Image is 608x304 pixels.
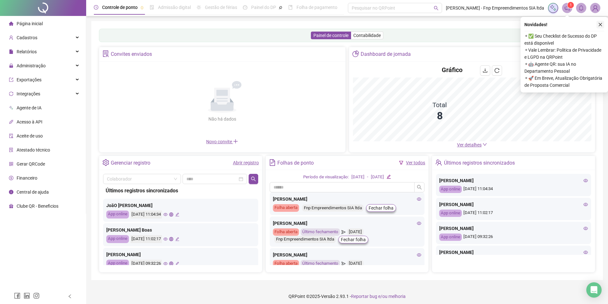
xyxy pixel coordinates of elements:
[417,253,421,257] span: eye
[175,237,179,241] span: edit
[17,35,37,40] span: Cadastros
[273,220,422,227] div: [PERSON_NAME]
[24,293,30,299] span: linkedin
[353,33,381,38] span: Contabilidade
[9,21,13,26] span: home
[14,293,20,299] span: facebook
[342,228,346,236] span: send
[567,2,574,8] sup: 1
[17,133,43,138] span: Aceite de uso
[9,49,13,54] span: file
[175,212,179,217] span: edit
[106,202,255,209] div: JoãO [PERSON_NAME]
[269,159,276,166] span: file-text
[131,260,162,268] div: [DATE] 09:32:26
[367,174,368,181] div: -
[273,251,422,258] div: [PERSON_NAME]
[598,22,603,27] span: close
[439,186,462,193] div: App online
[586,282,602,298] div: Open Intercom Messenger
[17,91,40,96] span: Integrações
[439,249,588,256] div: [PERSON_NAME]
[150,5,154,10] span: file-done
[102,159,109,166] span: setting
[17,161,45,167] span: Gerar QRCode
[9,190,13,194] span: info-circle
[17,175,37,181] span: Financeiro
[243,5,247,10] span: dashboard
[9,78,13,82] span: export
[296,5,337,10] span: Folha de pagamento
[406,160,425,165] a: Ver todos
[434,6,439,11] span: search
[288,5,293,10] span: book
[233,139,238,144] span: plus
[494,68,499,73] span: reload
[524,75,604,89] span: ⚬ 🚀 Em Breve, Atualização Obrigatória de Proposta Comercial
[17,77,41,82] span: Exportações
[169,262,173,266] span: global
[338,236,368,243] button: Fechar folha
[273,228,299,236] div: Folha aberta
[351,294,406,299] span: Reportar bug e/ou melhoria
[524,61,604,75] span: ⚬ 🤖 Agente QR: sua IA no Departamento Pessoal
[106,211,129,219] div: App online
[17,63,46,68] span: Administração
[417,221,421,226] span: eye
[369,204,394,211] span: Fechar folha
[352,50,359,57] span: pie-chart
[9,134,13,138] span: audit
[163,262,168,266] span: eye
[399,160,403,165] span: filter
[9,63,13,68] span: lock
[366,204,396,212] button: Fechar folha
[102,5,138,10] span: Controle de ponto
[9,176,13,180] span: dollar
[106,251,255,258] div: [PERSON_NAME]
[251,176,256,182] span: search
[163,237,168,241] span: eye
[302,204,364,212] div: Fnp Empreendimentos SIA ltda
[301,260,340,267] div: Último fechamento
[111,158,150,168] div: Gerenciar registro
[140,6,144,10] span: pushpin
[550,4,557,11] img: sparkle-icon.fc2bf0ac1784a2077858766a79e2daf3.svg
[17,21,43,26] span: Página inicial
[301,228,340,236] div: Último fechamento
[303,174,349,181] div: Período de visualização:
[435,159,442,166] span: team
[17,119,42,124] span: Acesso à API
[361,49,411,60] div: Dashboard de jornada
[9,92,13,96] span: sync
[439,210,462,217] div: App online
[9,120,13,124] span: api
[206,139,238,144] span: Novo convite
[387,174,391,179] span: edit
[279,6,282,10] span: pushpin
[111,49,152,60] div: Convites enviados
[564,5,570,11] span: notification
[439,234,462,241] div: App online
[483,68,488,73] span: download
[193,115,251,122] div: Não há dados
[158,5,191,10] span: Admissão digital
[9,204,13,208] span: gift
[169,237,173,241] span: global
[417,185,422,190] span: search
[175,262,179,266] span: edit
[17,189,49,195] span: Central de ajuda
[439,234,588,241] div: [DATE] 09:32:26
[68,294,72,299] span: left
[590,3,600,13] img: 78429
[106,226,255,234] div: [PERSON_NAME] Boas
[439,210,588,217] div: [DATE] 11:02:17
[102,50,109,57] span: solution
[583,250,588,255] span: eye
[106,260,129,268] div: App online
[583,178,588,183] span: eye
[439,186,588,193] div: [DATE] 11:04:34
[131,235,162,243] div: [DATE] 11:02:17
[273,260,299,267] div: Folha aberta
[9,148,13,152] span: solution
[570,3,572,7] span: 1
